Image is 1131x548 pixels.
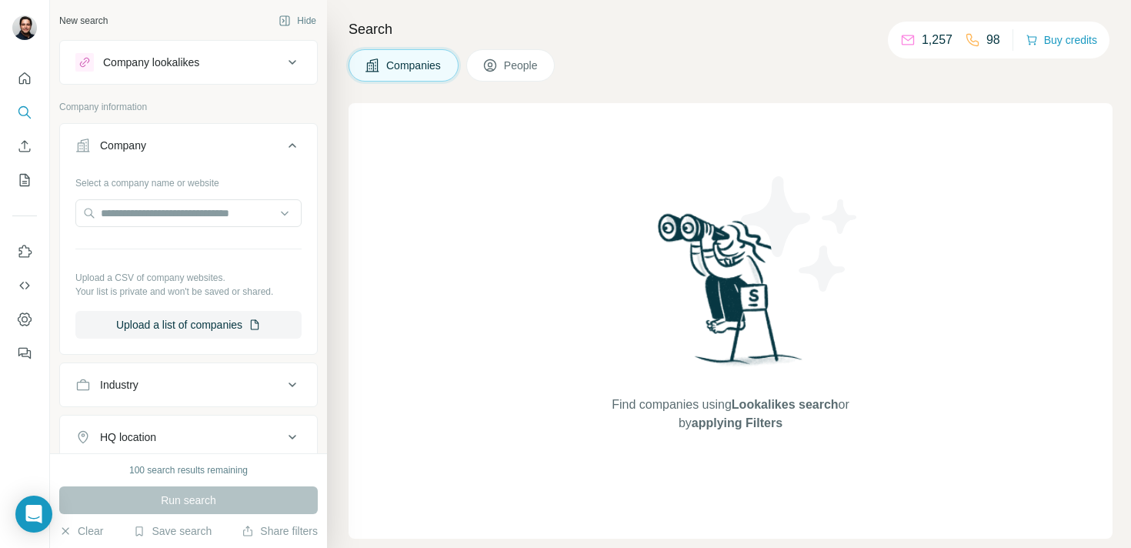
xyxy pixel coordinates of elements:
button: Buy credits [1026,29,1097,51]
button: Share filters [242,523,318,539]
button: Hide [268,9,327,32]
button: Save search [133,523,212,539]
button: HQ location [60,419,317,456]
p: Upload a CSV of company websites. [75,271,302,285]
button: Dashboard [12,306,37,333]
h4: Search [349,18,1113,40]
button: Use Surfe on LinkedIn [12,238,37,266]
p: 98 [986,31,1000,49]
div: 100 search results remaining [129,463,248,477]
div: Industry [100,377,138,393]
div: New search [59,14,108,28]
button: Upload a list of companies [75,311,302,339]
span: Find companies using or by [607,396,853,433]
div: Open Intercom Messenger [15,496,52,533]
div: Company [100,138,146,153]
button: Company [60,127,317,170]
button: Search [12,99,37,126]
img: Avatar [12,15,37,40]
span: Lookalikes search [732,398,839,411]
button: Feedback [12,339,37,367]
img: Surfe Illustration - Stars [731,165,869,303]
p: 1,257 [922,31,953,49]
img: Surfe Illustration - Woman searching with binoculars [651,209,811,381]
button: Clear [59,523,103,539]
span: applying Filters [692,416,782,429]
button: Industry [60,366,317,403]
button: Enrich CSV [12,132,37,160]
button: Company lookalikes [60,44,317,81]
button: My lists [12,166,37,194]
span: People [504,58,539,73]
div: Select a company name or website [75,170,302,190]
button: Use Surfe API [12,272,37,299]
div: HQ location [100,429,156,445]
button: Quick start [12,65,37,92]
div: Company lookalikes [103,55,199,70]
p: Your list is private and won't be saved or shared. [75,285,302,299]
span: Companies [386,58,442,73]
p: Company information [59,100,318,114]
